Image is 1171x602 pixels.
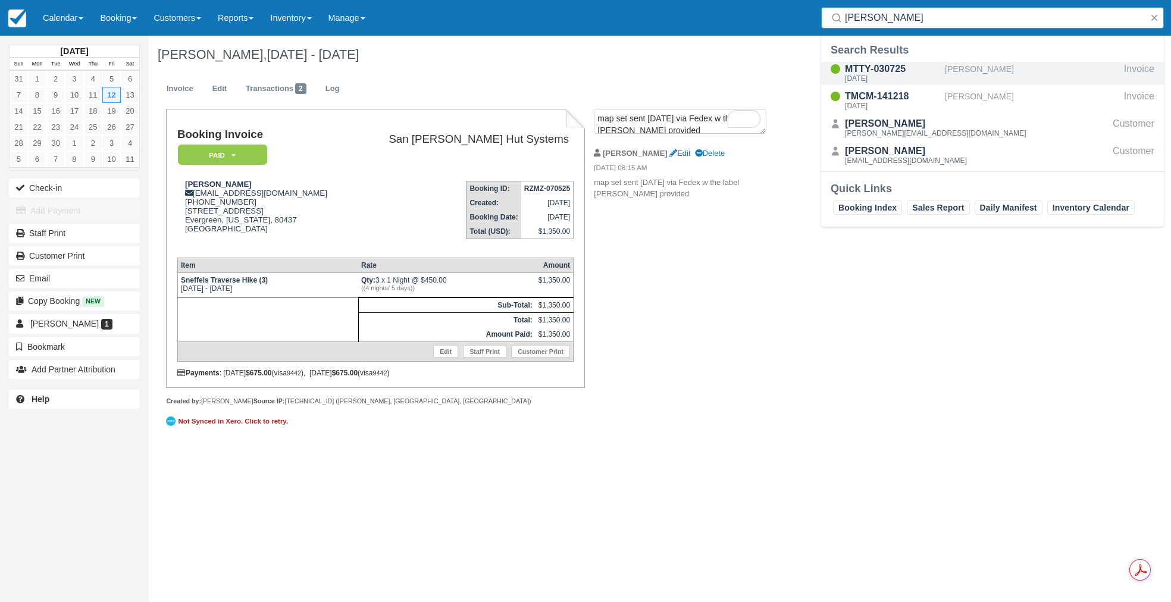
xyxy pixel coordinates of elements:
a: 1 [65,135,83,151]
th: Item [177,258,358,272]
b: Help [32,394,49,404]
span: [DATE] - [DATE] [267,47,359,62]
div: [PERSON_NAME][EMAIL_ADDRESS][DOMAIN_NAME] [845,130,1026,137]
strong: Source IP: [253,397,285,405]
a: 4 [84,71,102,87]
button: Copy Booking New [9,291,140,311]
a: 18 [84,103,102,119]
a: 21 [10,119,28,135]
button: Email [9,269,140,288]
a: Booking Index [833,200,902,215]
textarea: To enrich screen reader interactions, please activate Accessibility in Grammarly extension settings [594,109,766,134]
a: Delete [695,149,725,158]
a: 2 [84,135,102,151]
button: Add Payment [9,201,140,220]
div: : [DATE] (visa ), [DATE] (visa ) [177,369,574,377]
small: 9442 [372,369,387,377]
a: 4 [121,135,139,151]
span: 2 [295,83,306,94]
a: 5 [10,151,28,167]
a: 3 [102,135,121,151]
td: $1,350.00 [521,224,574,239]
th: Rate [358,258,536,272]
a: 24 [65,119,83,135]
th: Sub-Total: [358,297,536,312]
a: TMCM-141218[DATE][PERSON_NAME]Invoice [821,89,1164,112]
div: [PERSON_NAME] [945,89,1119,112]
a: 7 [46,151,65,167]
a: Customer Print [511,346,570,358]
strong: $675.00 [246,369,271,377]
input: Search ( / ) [845,7,1145,29]
a: Edit [203,77,236,101]
em: ((4 nights/ 5 days)) [361,284,533,291]
strong: [PERSON_NAME] [185,180,252,189]
a: 29 [28,135,46,151]
a: [PERSON_NAME] 1 [9,314,140,333]
button: Add Partner Attribution [9,360,140,379]
h2: San [PERSON_NAME] Hut Systems [357,133,569,146]
a: 28 [10,135,28,151]
div: [PERSON_NAME] [845,144,967,158]
a: Staff Print [9,224,140,243]
th: Amount [536,258,574,272]
a: 9 [46,87,65,103]
a: 6 [121,71,139,87]
a: [PERSON_NAME][EMAIL_ADDRESS][DOMAIN_NAME]Customer [821,144,1164,167]
a: [PERSON_NAME][PERSON_NAME][EMAIL_ADDRESS][DOMAIN_NAME]Customer [821,117,1164,139]
div: MTTY-030725 [845,62,940,76]
div: [DATE] [845,75,940,82]
span: New [82,296,104,306]
a: Sales Report [907,200,969,215]
div: TMCM-141218 [845,89,940,104]
td: 3 x 1 Night @ $450.00 [358,272,536,297]
a: 8 [28,87,46,103]
a: 16 [46,103,65,119]
div: [DATE] [845,102,940,109]
a: 10 [102,151,121,167]
a: 15 [28,103,46,119]
a: 2 [46,71,65,87]
div: Customer [1113,117,1154,139]
a: 10 [65,87,83,103]
div: Search Results [831,43,1154,57]
td: $1,350.00 [536,297,574,312]
a: 25 [84,119,102,135]
img: checkfront-main-nav-mini-logo.png [8,10,26,27]
a: 22 [28,119,46,135]
th: Sun [10,58,28,71]
th: Total: [358,312,536,327]
a: 14 [10,103,28,119]
a: MTTY-030725[DATE][PERSON_NAME]Invoice [821,62,1164,84]
a: Inventory Calendar [1047,200,1135,215]
div: [PERSON_NAME] [945,62,1119,84]
a: 12 [102,87,121,103]
h1: Booking Invoice [177,128,352,141]
a: Staff Print [463,346,506,358]
p: map set sent [DATE] via Fedex w the label [PERSON_NAME] provided [594,177,794,199]
th: Tue [46,58,65,71]
a: Not Synced in Xero. Click to retry. [166,415,291,428]
div: Invoice [1124,62,1154,84]
td: $1,350.00 [536,312,574,327]
a: 8 [65,151,83,167]
em: Paid [178,145,267,165]
div: Quick Links [831,181,1154,196]
h1: [PERSON_NAME], [158,48,1018,62]
a: 7 [10,87,28,103]
td: $1,350.00 [536,327,574,342]
a: 9 [84,151,102,167]
a: Edit [669,149,690,158]
a: 23 [46,119,65,135]
a: Edit [433,346,458,358]
td: [DATE] [521,210,574,224]
a: Transactions2 [237,77,315,101]
a: Log [317,77,349,101]
a: 11 [84,87,102,103]
a: Invoice [158,77,202,101]
span: [PERSON_NAME] [30,319,99,328]
strong: Created by: [166,397,201,405]
div: [EMAIL_ADDRESS][DOMAIN_NAME] [PHONE_NUMBER] [STREET_ADDRESS] Evergreen, [US_STATE], 80437 [GEOGRA... [177,180,352,248]
a: 30 [46,135,65,151]
a: Paid [177,144,263,166]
